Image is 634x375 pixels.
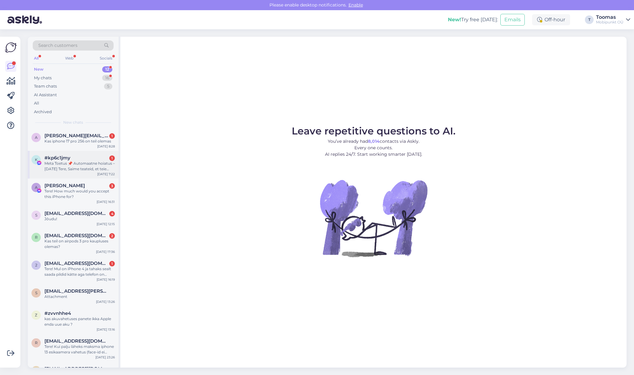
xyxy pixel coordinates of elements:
a: ToomasMobipunkt OÜ [596,15,630,25]
div: Kas iphone 17 pro 256 on teil olemas [44,138,115,144]
div: Toomas [596,15,624,20]
div: Tere! Mul on iPhone 4 ja tahaks sealt saada pildid kätte aga telefon on lukus [PHONE_NUMBER] minutit [44,266,115,277]
p: You’ve already had contacts via Askly. Every one counts. AI replies 24/7. Start working smarter [... [292,138,456,158]
div: New [34,66,44,72]
div: T [585,15,594,24]
div: 2 [109,233,115,239]
button: Emails [500,14,525,26]
div: [DATE] 16:19 [97,277,115,282]
div: All [34,100,39,106]
span: A [35,185,38,190]
span: R [35,235,38,240]
div: Tere! Kui palju läheks maksma iphone 13 esikaamera vahetus (face-id ei tööta ka) [44,344,115,355]
div: Team chats [34,83,57,89]
div: 5 [104,83,112,89]
span: sven@kirsimae.com [44,211,109,216]
span: New chats [63,120,83,125]
div: Mobipunkt OÜ [596,20,624,25]
img: No Chat active [318,163,429,274]
div: Web [64,54,75,62]
div: 1 [109,155,115,161]
span: 21estbros@gmail.com [44,261,109,266]
div: kas akuvahetuses panete ikka Apple enda uue aku ? [44,316,115,327]
span: s [35,213,37,217]
div: [DATE] 8:28 [97,144,115,149]
div: All [33,54,40,62]
img: Askly Logo [5,42,17,53]
div: Attachment [44,294,115,299]
b: New! [448,17,461,23]
div: [DATE] 17:36 [96,249,115,254]
div: Archived [34,109,52,115]
div: Kas teil on airpods 3 pro kaupluses olemas? [44,238,115,249]
span: Raidonpeenoja@gmail.com [44,338,109,344]
div: My chats [34,75,52,81]
div: [DATE] 12:15 [97,222,115,226]
span: Rasmusheinmaa777@gmail.com [44,233,109,238]
span: andres.alamaa@gmail.com [44,133,109,138]
div: [DATE] 16:31 [97,200,115,204]
span: simmy.ferraro@gmail.com [44,288,109,294]
div: Jõudu! [44,216,115,222]
span: k [35,157,38,162]
div: Meta Toetus 📌 Automaatne hoiatus – [DATE] Tere, Saime teateid, et teie lehe tegevus võib rikkuda ... [44,161,115,172]
div: [DATE] 13:16 [97,327,115,332]
span: Leave repetitive questions to AI. [292,125,456,137]
span: kunozifier@gmail.com [44,366,109,372]
div: 4 [109,211,115,216]
span: z [35,313,37,317]
div: Socials [98,54,114,62]
span: 2 [35,263,37,267]
div: Try free [DATE]: [448,16,498,23]
span: #kp6c1jmy [44,155,70,161]
span: R [35,340,38,345]
div: Off-hour [532,14,570,25]
div: 16 [102,75,112,81]
div: Tere! How much would you accept this iPhone for? [44,188,115,200]
span: Search customers [38,42,77,49]
div: 1 [109,133,115,139]
span: a [35,135,38,140]
span: s [35,291,37,295]
div: 3 [109,183,115,189]
div: [DATE] 7:22 [97,172,115,176]
div: [DATE] 13:26 [96,299,115,304]
span: Enable [347,2,365,8]
div: AI Assistant [34,92,57,98]
b: 8,014 [368,138,380,144]
span: Aida Idimova [44,183,85,188]
div: 1 [109,261,115,266]
div: 12 [102,66,112,72]
div: [DATE] 23:26 [95,355,115,360]
span: #zvvnhhe4 [44,311,71,316]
